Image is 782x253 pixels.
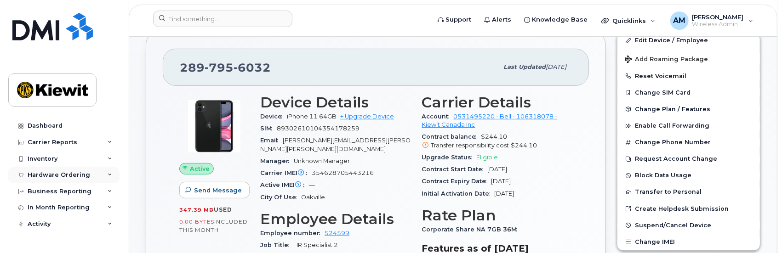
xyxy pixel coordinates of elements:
button: Change IMEI [617,234,760,250]
span: Oakville [301,194,325,201]
button: Transfer to Personal [617,184,760,200]
span: [DATE] [488,166,508,173]
a: Support [431,11,478,29]
span: [PERSON_NAME] [692,13,744,21]
span: Send Message [194,186,242,195]
a: Create Helpdesk Submission [617,201,760,217]
button: Suspend/Cancel Device [617,217,760,234]
button: Reset Voicemail [617,68,760,84]
span: Unknown Manager [294,157,350,164]
h3: Carrier Details [422,94,573,111]
span: Employee number [260,230,325,236]
button: Block Data Usage [617,167,760,184]
button: Send Message [179,182,250,198]
button: Request Account Change [617,151,760,167]
span: Contract balance [422,133,481,140]
span: 795 [205,61,234,74]
span: 0.00 Bytes [179,219,214,225]
span: Upgrade Status [422,154,477,161]
span: Job Title [260,242,293,248]
button: Change SIM Card [617,84,760,101]
span: Change Plan / Features [635,106,710,112]
div: Quicklinks [595,11,662,30]
span: iPhone 11 64GB [287,113,337,120]
span: Knowledge Base [532,15,588,24]
span: Active IMEI [260,181,309,188]
button: Change Plan / Features [617,101,760,118]
a: Alerts [478,11,518,29]
span: 347.39 MB [179,207,214,213]
img: iPhone_11.jpg [187,99,242,154]
button: Enable Call Forwarding [617,118,760,134]
input: Find something... [153,11,292,27]
span: Eligible [477,154,498,161]
span: Transfer responsibility cost [431,142,509,149]
span: Suspend/Cancel Device [635,222,711,229]
span: Initial Activation Date [422,190,495,197]
span: [DATE] [495,190,514,197]
span: [DATE] [546,63,566,70]
span: Email [260,137,283,144]
span: SIM [260,125,277,132]
span: — [309,181,315,188]
span: $244.10 [422,133,573,150]
a: 0531495220 - Bell - 106318078 - Kiewit Canada Inc [422,113,558,128]
span: [DATE] [491,178,511,185]
h3: Employee Details [260,211,411,227]
h3: Rate Plan [422,207,573,224]
div: Abdul Moid [664,11,760,30]
a: Edit Device / Employee [617,32,760,49]
span: included this month [179,218,248,233]
span: HR Specialist 2 [293,242,338,248]
span: Quicklinks [612,17,646,24]
a: + Upgrade Device [340,113,394,120]
span: Wireless Admin [692,21,744,28]
span: Device [260,113,287,120]
span: Last updated [503,63,546,70]
span: AM [673,15,685,26]
span: Support [445,15,471,24]
span: Contract Start Date [422,166,488,173]
button: Add Roaming Package [617,49,760,68]
span: [PERSON_NAME][EMAIL_ADDRESS][PERSON_NAME][PERSON_NAME][DOMAIN_NAME] [260,137,411,152]
span: 89302610104354178259 [277,125,360,132]
span: used [214,206,232,213]
span: Account [422,113,454,120]
span: Add Roaming Package [625,56,708,64]
a: 524599 [325,230,349,236]
span: Alerts [492,15,511,24]
span: Enable Call Forwarding [635,123,709,129]
span: City Of Use [260,194,301,201]
iframe: Messenger Launcher [742,213,775,246]
span: 354628705443216 [312,169,374,176]
span: Contract Expiry Date [422,178,491,185]
span: Carrier IMEI [260,169,312,176]
span: Corporate Share NA 7GB 36M [422,226,522,233]
span: $244.10 [511,142,537,149]
span: Active [190,164,210,173]
a: Knowledge Base [518,11,594,29]
h3: Device Details [260,94,411,111]
span: 289 [180,61,271,74]
button: Change Phone Number [617,134,760,151]
span: 6032 [234,61,271,74]
span: Manager [260,157,294,164]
